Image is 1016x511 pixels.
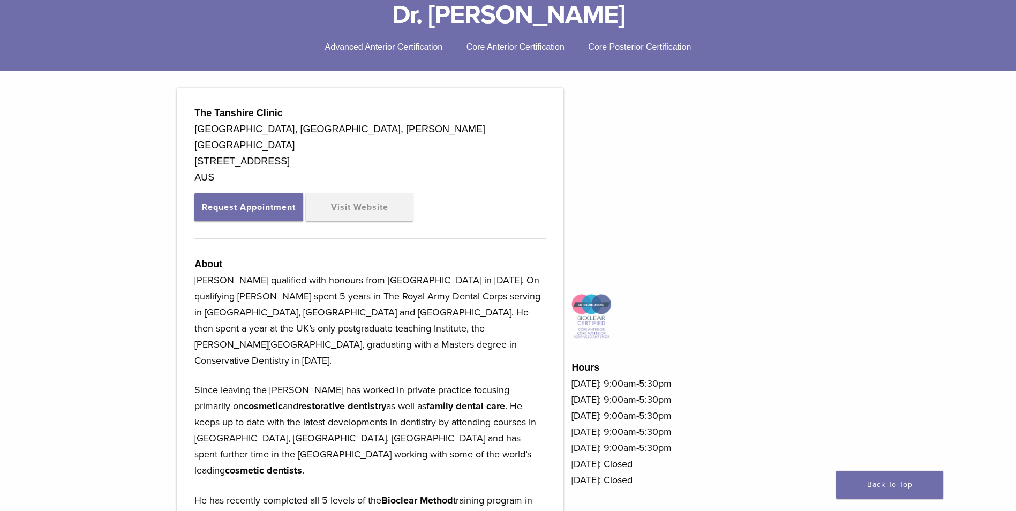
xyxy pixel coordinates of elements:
a: Visit Website [306,193,413,221]
strong: Bioclear Method [381,494,453,506]
strong: family dental care [426,400,505,412]
span: Core Anterior Certification [466,42,565,51]
strong: The Tanshire Clinic [194,108,283,118]
strong: About [194,259,222,269]
img: Icon [571,294,612,340]
strong: cosmetic [244,400,283,412]
h1: Dr. [PERSON_NAME] [131,2,886,28]
span: Advanced Anterior Certification [325,42,443,51]
button: Request Appointment [194,193,303,221]
p: [DATE]: 9:00am-5:30pm [DATE]: 9:00am-5:30pm [DATE]: 9:00am-5:30pm [DATE]: 9:00am-5:30pm [DATE]: 9... [571,375,838,488]
p: Since leaving the [PERSON_NAME] has worked in private practice focusing primarily on and as well ... [194,382,546,478]
p: [PERSON_NAME] qualified with honours from [GEOGRAPHIC_DATA] in [DATE]. On qualifying [PERSON_NAME... [194,272,546,369]
span: Core Posterior Certification [588,42,691,51]
div: [STREET_ADDRESS] AUS [194,153,546,185]
a: Back To Top [836,471,943,499]
strong: Hours [571,362,599,373]
strong: restorative [298,400,345,412]
strong: cosmetic dentists [225,464,302,476]
strong: dentistry [348,400,386,412]
div: [GEOGRAPHIC_DATA], [GEOGRAPHIC_DATA], [PERSON_NAME][GEOGRAPHIC_DATA] [194,121,546,153]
